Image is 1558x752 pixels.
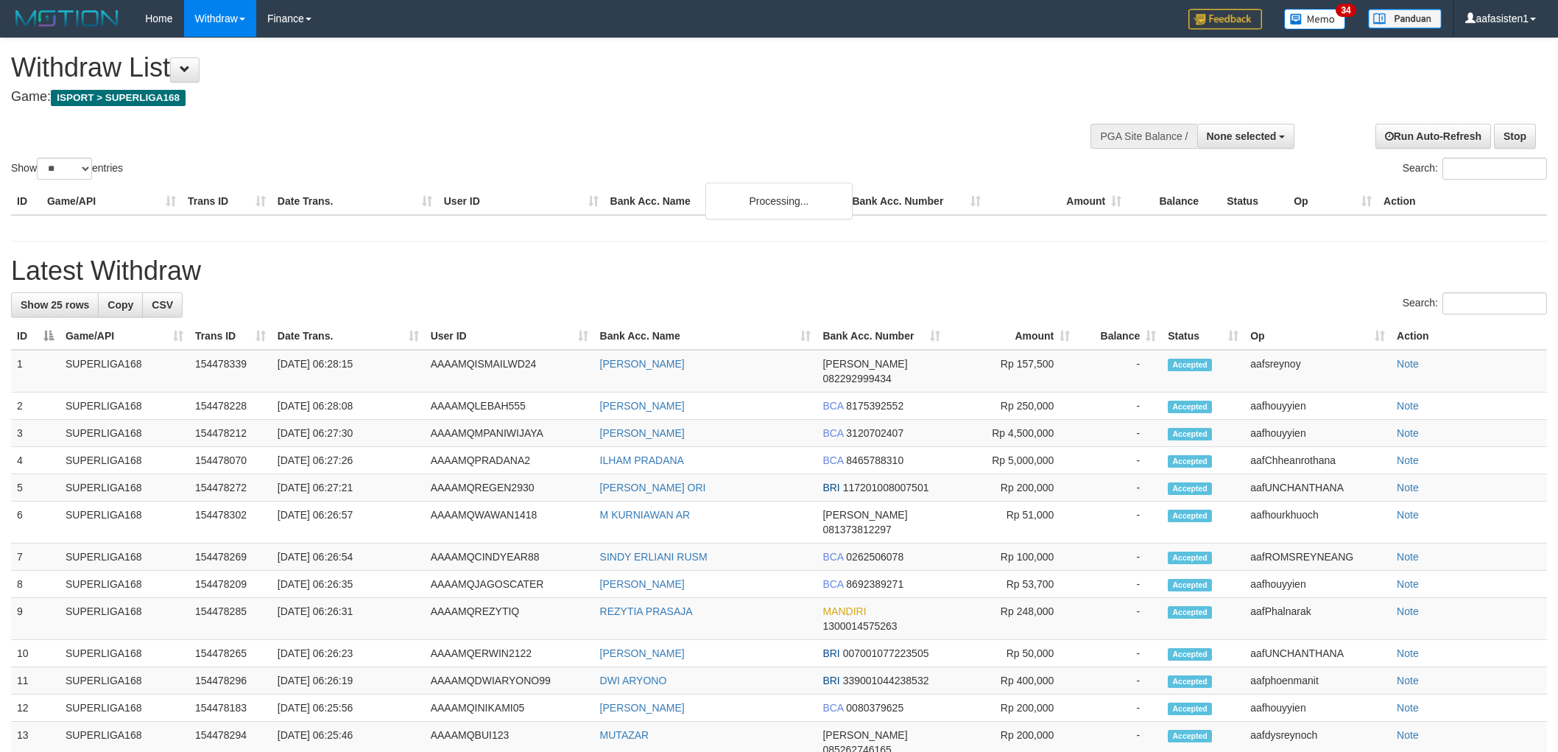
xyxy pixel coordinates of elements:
span: [PERSON_NAME] [822,729,907,741]
a: [PERSON_NAME] [600,702,685,714]
td: 154478212 [189,420,272,447]
td: 12 [11,695,60,722]
a: MUTAZAR [600,729,649,741]
td: 154478265 [189,640,272,667]
td: AAAAMQWAWAN1418 [425,502,594,544]
span: BCA [822,702,843,714]
th: Trans ID [182,188,272,215]
td: 154478302 [189,502,272,544]
th: User ID: activate to sort column ascending [425,323,594,350]
span: [PERSON_NAME] [822,358,907,370]
th: Balance: activate to sort column ascending [1076,323,1162,350]
td: 11 [11,667,60,695]
th: Amount [987,188,1127,215]
input: Search: [1442,292,1547,314]
a: REZYTIA PRASAJA [600,605,693,617]
span: Copy 117201008007501 to clipboard [843,482,929,493]
td: SUPERLIGA168 [60,393,189,420]
td: 154478183 [189,695,272,722]
th: ID [11,188,41,215]
td: aafhourkhuoch [1244,502,1391,544]
th: Balance [1127,188,1221,215]
a: CSV [142,292,183,317]
td: - [1076,667,1162,695]
td: 1 [11,350,60,393]
td: Rp 50,000 [946,640,1076,667]
img: Button%20Memo.svg [1284,9,1346,29]
td: - [1076,598,1162,640]
span: Accepted [1168,455,1212,468]
a: Note [1397,358,1419,370]
img: MOTION_logo.png [11,7,123,29]
span: BCA [822,454,843,466]
a: [PERSON_NAME] [600,647,685,659]
td: [DATE] 06:27:21 [272,474,425,502]
td: AAAAMQJAGOSCATER [425,571,594,598]
a: Note [1397,729,1419,741]
span: None selected [1207,130,1277,142]
td: Rp 400,000 [946,667,1076,695]
td: Rp 4,500,000 [946,420,1076,447]
td: SUPERLIGA168 [60,667,189,695]
td: aafphoenmanit [1244,667,1391,695]
td: 154478272 [189,474,272,502]
td: Rp 157,500 [946,350,1076,393]
td: AAAAMQREGEN2930 [425,474,594,502]
a: Show 25 rows [11,292,99,317]
select: Showentries [37,158,92,180]
th: Status: activate to sort column ascending [1162,323,1244,350]
img: Feedback.jpg [1188,9,1262,29]
td: AAAAMQMPANIWIJAYA [425,420,594,447]
th: Action [1391,323,1547,350]
a: [PERSON_NAME] [600,358,685,370]
td: - [1076,350,1162,393]
span: Accepted [1168,510,1212,522]
td: [DATE] 06:26:54 [272,544,425,571]
a: M KURNIAWAN AR [600,509,691,521]
th: Date Trans.: activate to sort column ascending [272,323,425,350]
td: 8 [11,571,60,598]
span: Copy 8692389271 to clipboard [846,578,903,590]
span: Accepted [1168,401,1212,413]
td: [DATE] 06:26:19 [272,667,425,695]
span: MANDIRI [822,605,866,617]
td: 154478285 [189,598,272,640]
td: AAAAMQLEBAH555 [425,393,594,420]
td: AAAAMQINIKAMI05 [425,695,594,722]
td: Rp 200,000 [946,695,1076,722]
th: ID: activate to sort column descending [11,323,60,350]
span: Accepted [1168,730,1212,742]
a: Note [1397,454,1419,466]
span: Copy 3120702407 to clipboard [846,427,903,439]
a: Note [1397,605,1419,617]
span: BRI [822,482,839,493]
h4: Game: [11,90,1024,105]
span: BCA [822,551,843,563]
span: Copy 8465788310 to clipboard [846,454,903,466]
button: None selected [1197,124,1295,149]
th: Bank Acc. Name: activate to sort column ascending [594,323,817,350]
td: Rp 248,000 [946,598,1076,640]
a: Stop [1494,124,1536,149]
td: 154478209 [189,571,272,598]
a: Note [1397,647,1419,659]
th: Status [1221,188,1288,215]
td: - [1076,695,1162,722]
a: [PERSON_NAME] [600,427,685,439]
span: Copy 0080379625 to clipboard [846,702,903,714]
td: - [1076,502,1162,544]
td: - [1076,474,1162,502]
th: Op: activate to sort column ascending [1244,323,1391,350]
td: AAAAMQPRADANA2 [425,447,594,474]
th: Bank Acc. Name [604,188,847,215]
a: Note [1397,400,1419,412]
h1: Latest Withdraw [11,256,1547,286]
td: SUPERLIGA168 [60,598,189,640]
a: Note [1397,702,1419,714]
td: 10 [11,640,60,667]
td: Rp 53,700 [946,571,1076,598]
span: Accepted [1168,648,1212,661]
span: ISPORT > SUPERLIGA168 [51,90,186,106]
th: Game/API [41,188,182,215]
td: SUPERLIGA168 [60,640,189,667]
